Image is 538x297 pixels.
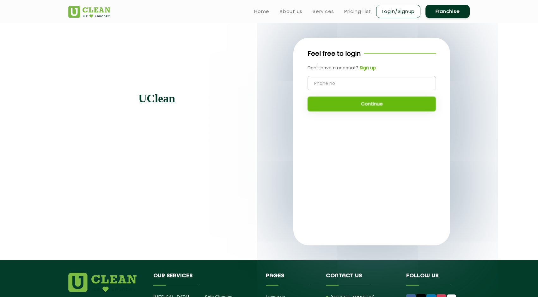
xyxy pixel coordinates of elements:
h4: Our Services [153,273,256,285]
a: Home [254,8,269,15]
h4: Pages [266,273,317,285]
span: Don't have a account? [308,65,358,71]
h4: Contact us [326,273,397,285]
a: Services [313,8,334,15]
img: UClean Laundry and Dry Cleaning [68,6,110,18]
p: Feel free to login [308,49,361,58]
input: Phone no [308,76,436,90]
a: Login/Signup [376,5,420,18]
img: logo.png [68,273,137,292]
a: Sign up [358,65,376,71]
h4: Follow us [406,273,462,285]
a: Pricing List [344,8,371,15]
img: quote-img [104,68,128,86]
p: Let take care of your first impressions [123,92,209,130]
a: About us [279,8,303,15]
b: UClean [138,92,175,105]
b: Sign up [360,65,376,71]
a: Franchise [425,5,470,18]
